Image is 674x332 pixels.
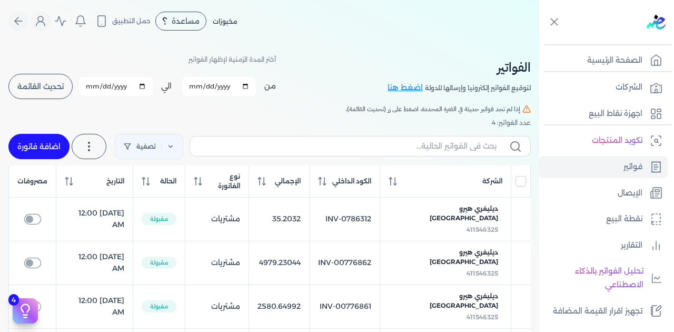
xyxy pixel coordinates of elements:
span: 4 [8,294,19,306]
a: اضغط هنا [388,82,425,94]
span: مساعدة [172,17,200,25]
a: الشركات [539,76,668,99]
h2: الفواتير [388,58,531,77]
a: الصفحة الرئيسية [539,50,668,72]
p: الشركات [616,81,642,94]
p: أختر المدة الزمنية لإظهار الفواتير [189,53,276,66]
span: 411546325 [467,313,498,321]
span: تحديث القائمة [17,83,64,90]
p: تجهيز اقرار القيمة المضافة [553,305,642,318]
label: الي [161,81,172,92]
span: مصروفات [17,177,47,186]
span: 411546325 [467,269,498,277]
span: ديليفري هيرو [GEOGRAPHIC_DATA] [393,248,498,267]
span: الإجمالي [275,177,301,186]
a: اضافة فاتورة [8,134,70,159]
button: حمل التطبيق [93,12,153,30]
div: عدد الفواتير: 4 [8,118,531,128]
p: تحليل الفواتير بالذكاء الاصطناعي [544,265,643,291]
a: فواتير [539,156,668,178]
input: بحث في الفواتير الحالية... [199,141,497,152]
p: الصفحة الرئيسية [587,54,642,67]
span: ديليفري هيرو [GEOGRAPHIC_DATA] [393,204,498,223]
p: الإيصال [618,187,642,200]
button: 4 [13,298,38,324]
span: الحالة [160,177,176,186]
a: تصفية [115,134,183,159]
div: مساعدة [155,12,206,31]
span: ديليفري هيرو [GEOGRAPHIC_DATA] [393,291,498,310]
a: اجهزة نقاط البيع [539,103,668,125]
span: نوع الفاتورة [206,172,240,191]
span: إذا لم تجد فواتير حديثة في الفترة المحددة، اضغط على زر (تحديث القائمة). [345,104,520,114]
span: حمل التطبيق [112,16,151,26]
p: تكويد المنتجات [592,134,642,148]
span: الشركة [482,177,502,186]
p: نقطة البيع [606,212,642,226]
p: التقارير [621,239,642,252]
a: نقطة البيع [539,208,668,230]
p: فواتير [623,160,642,174]
button: تحديث القائمة [8,74,73,99]
img: logo [647,15,666,30]
span: 411546325 [467,226,498,233]
span: التاريخ [106,177,124,186]
span: الكود الداخلي [332,177,371,186]
p: اجهزة نقاط البيع [589,107,642,121]
p: لتوقيع الفواتير إلكترونيا وإرسالها للدولة [425,81,531,95]
a: الإيصال [539,182,668,204]
a: تحليل الفواتير بالذكاء الاصطناعي [539,260,668,296]
a: التقارير [539,235,668,257]
span: مخبوزات [213,17,237,25]
label: من [264,81,276,92]
a: تجهيز اقرار القيمة المضافة [539,300,668,323]
a: تكويد المنتجات [539,130,668,152]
